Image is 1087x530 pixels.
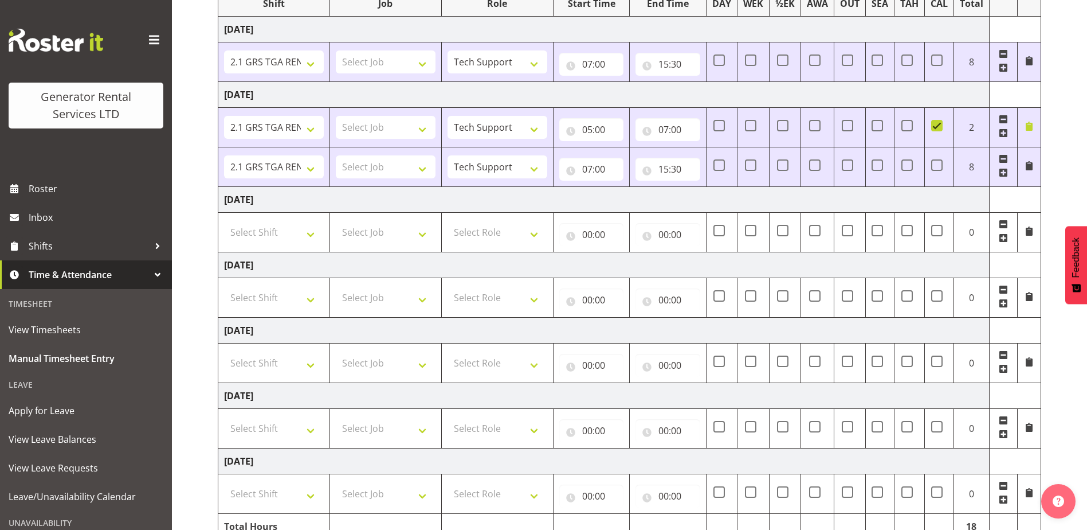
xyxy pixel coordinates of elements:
[9,350,163,367] span: Manual Timesheet Entry
[218,186,990,212] td: [DATE]
[635,53,700,76] input: Click to select...
[218,448,990,474] td: [DATE]
[218,81,990,107] td: [DATE]
[218,383,990,408] td: [DATE]
[9,459,163,477] span: View Leave Requests
[559,485,623,508] input: Click to select...
[559,158,623,181] input: Click to select...
[9,402,163,419] span: Apply for Leave
[218,16,990,42] td: [DATE]
[559,354,623,377] input: Click to select...
[953,147,989,186] td: 8
[559,419,623,442] input: Click to select...
[3,344,169,373] a: Manual Timesheet Entry
[29,266,149,283] span: Time & Attendance
[1065,226,1087,304] button: Feedback - Show survey
[3,425,169,454] a: View Leave Balances
[218,317,990,343] td: [DATE]
[953,42,989,81] td: 8
[3,396,169,425] a: Apply for Leave
[635,158,700,181] input: Click to select...
[29,180,166,197] span: Roster
[20,88,152,123] div: Generator Rental Services LTD
[1071,237,1081,278] span: Feedback
[29,237,149,255] span: Shifts
[953,278,989,317] td: 0
[953,408,989,448] td: 0
[635,289,700,311] input: Click to select...
[635,223,700,246] input: Click to select...
[953,343,989,383] td: 0
[559,289,623,311] input: Click to select...
[1053,496,1064,507] img: help-xxl-2.png
[3,454,169,482] a: View Leave Requests
[218,252,990,278] td: [DATE]
[3,315,169,344] a: View Timesheets
[3,292,169,315] div: Timesheet
[9,29,103,52] img: Rosterit website logo
[635,485,700,508] input: Click to select...
[559,223,623,246] input: Click to select...
[635,354,700,377] input: Click to select...
[3,482,169,511] a: Leave/Unavailability Calendar
[29,209,166,226] span: Inbox
[9,431,163,448] span: View Leave Balances
[559,118,623,141] input: Click to select...
[953,212,989,252] td: 0
[559,53,623,76] input: Click to select...
[953,107,989,147] td: 2
[9,321,163,338] span: View Timesheets
[635,118,700,141] input: Click to select...
[3,373,169,396] div: Leave
[953,474,989,513] td: 0
[635,419,700,442] input: Click to select...
[9,488,163,505] span: Leave/Unavailability Calendar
